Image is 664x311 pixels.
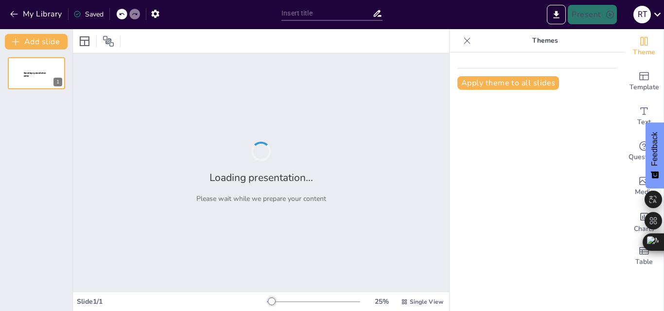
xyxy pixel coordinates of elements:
[568,5,616,24] button: Present
[625,134,664,169] div: Get real-time input from your audience
[370,297,393,306] div: 25 %
[281,6,372,20] input: Insert title
[629,82,659,93] span: Template
[633,5,651,24] button: R T
[8,57,65,89] div: 1
[24,72,46,77] span: Sendsteps presentation editor
[457,76,559,90] button: Apply theme to all slides
[410,298,443,306] span: Single View
[475,29,615,52] p: Themes
[53,78,62,86] div: 1
[103,35,114,47] span: Position
[625,239,664,274] div: Add a table
[633,47,655,58] span: Theme
[77,33,92,49] div: Layout
[633,6,651,23] div: R T
[210,171,313,184] h2: Loading presentation...
[629,152,660,163] span: Questions
[635,257,653,267] span: Table
[73,10,104,19] div: Saved
[646,122,664,188] button: Feedback - Show survey
[625,204,664,239] div: Add charts and graphs
[77,297,267,306] div: Slide 1 / 1
[7,6,66,22] button: My Library
[5,34,68,49] button: Add slide
[196,194,326,203] p: Please wait while we prepare your content
[547,5,566,24] button: Export to PowerPoint
[635,187,654,197] span: Media
[625,29,664,64] div: Change the overall theme
[625,99,664,134] div: Add text boxes
[637,117,651,128] span: Text
[650,132,659,166] span: Feedback
[625,169,664,204] div: Add images, graphics, shapes or video
[634,224,654,234] span: Charts
[625,64,664,99] div: Add ready made slides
